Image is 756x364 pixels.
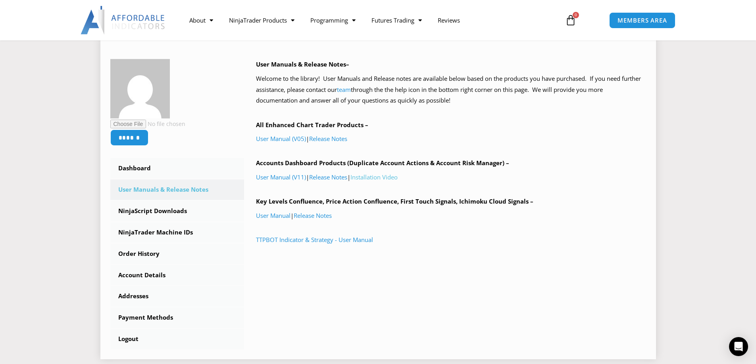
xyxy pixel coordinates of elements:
[110,158,244,349] nav: Account pages
[256,133,646,145] p: |
[256,236,373,244] a: TTPBOT Indicator & Strategy - User Manual
[256,173,306,181] a: User Manual (V11)
[110,307,244,328] a: Payment Methods
[256,172,646,183] p: | |
[110,286,244,307] a: Addresses
[110,222,244,243] a: NinjaTrader Machine IDs
[110,201,244,221] a: NinjaScript Downloads
[81,6,166,34] img: LogoAI | Affordable Indicators – NinjaTrader
[364,11,430,29] a: Futures Trading
[617,17,667,23] span: MEMBERS AREA
[181,11,221,29] a: About
[350,173,398,181] a: Installation Video
[110,158,244,179] a: Dashboard
[256,212,290,219] a: User Manual
[294,212,332,219] a: Release Notes
[302,11,364,29] a: Programming
[256,60,349,68] b: User Manuals & Release Notes–
[553,9,588,32] a: 0
[110,179,244,200] a: User Manuals & Release Notes
[430,11,468,29] a: Reviews
[221,11,302,29] a: NinjaTrader Products
[110,329,244,349] a: Logout
[256,121,368,129] b: All Enhanced Chart Trader Products –
[256,73,646,107] p: Welcome to the library! User Manuals and Release notes are available below based on the products ...
[309,135,347,143] a: Release Notes
[110,244,244,264] a: Order History
[256,159,509,167] b: Accounts Dashboard Products (Duplicate Account Actions & Account Risk Manager) –
[729,337,748,356] div: Open Intercom Messenger
[256,210,646,221] p: |
[609,12,675,29] a: MEMBERS AREA
[110,265,244,286] a: Account Details
[309,173,347,181] a: Release Notes
[256,197,533,205] b: Key Levels Confluence, Price Action Confluence, First Touch Signals, Ichimoku Cloud Signals –
[573,12,579,18] span: 0
[110,59,170,118] img: bd9dd48d7465fb2401c7fca4e84218ac56bcfbdd50ee78e01da313bb7c226500
[256,135,306,143] a: User Manual (V05)
[337,86,351,93] a: team
[181,11,556,29] nav: Menu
